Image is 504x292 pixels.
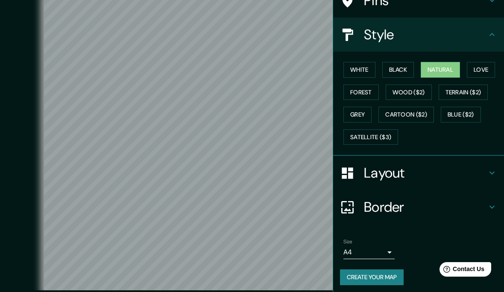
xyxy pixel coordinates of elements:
[421,62,460,78] button: Natural
[441,107,481,123] button: Blue ($2)
[333,156,504,190] div: Layout
[364,199,487,216] h4: Border
[343,129,398,145] button: Satellite ($3)
[343,85,379,100] button: Forest
[386,85,432,100] button: Wood ($2)
[364,164,487,181] h4: Layout
[333,18,504,52] div: Style
[382,62,414,78] button: Black
[343,245,395,259] div: A4
[343,62,375,78] button: White
[428,259,495,283] iframe: Help widget launcher
[343,238,352,245] label: Size
[364,26,487,43] h4: Style
[333,190,504,224] div: Border
[439,85,488,100] button: Terrain ($2)
[343,107,372,123] button: Grey
[467,62,495,78] button: Love
[340,269,404,285] button: Create your map
[378,107,434,123] button: Cartoon ($2)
